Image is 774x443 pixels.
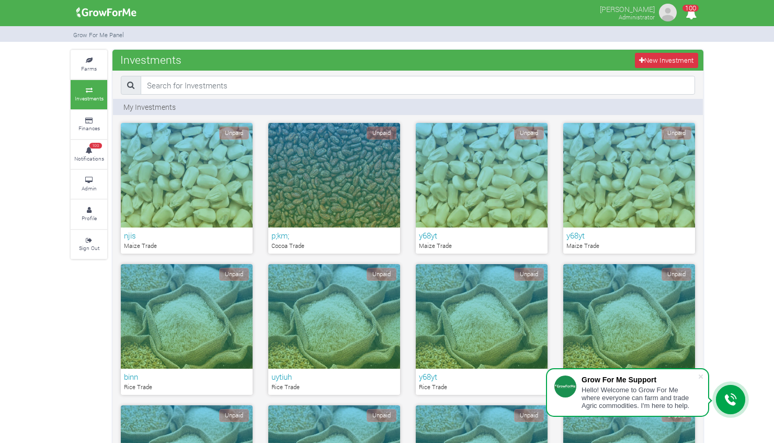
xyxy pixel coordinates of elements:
[566,231,692,240] h6: y68yt
[73,31,124,39] small: Grow For Me Panel
[78,124,100,132] small: Finances
[81,65,97,72] small: Farms
[419,242,544,251] p: Maize Trade
[82,214,97,222] small: Profile
[416,264,548,395] a: Unpaid y68yt Rice Trade
[419,372,544,381] h6: y68yt
[124,383,249,392] p: Rice Trade
[514,268,544,281] span: Unpaid
[514,127,544,140] span: Unpaid
[681,10,701,20] a: 100
[124,372,249,381] h6: binn
[71,50,107,79] a: Farms
[419,383,544,392] p: Rice Trade
[219,127,249,140] span: Unpaid
[219,268,249,281] span: Unpaid
[73,2,140,23] img: growforme image
[681,2,701,26] i: Notifications
[657,2,678,23] img: growforme image
[271,242,397,251] p: Cocoa Trade
[71,80,107,109] a: Investments
[367,127,396,140] span: Unpaid
[662,127,691,140] span: Unpaid
[75,95,104,102] small: Investments
[419,231,544,240] h6: y68yt
[71,140,107,169] a: 100 Notifications
[566,242,692,251] p: Maize Trade
[416,123,548,254] a: Unpaid y68yt Maize Trade
[271,383,397,392] p: Rice Trade
[563,264,695,395] a: Unpaid y68yt Rice Trade
[582,386,698,410] div: Hello! Welcome to Grow For Me where everyone can farm and trade Agric commodities. I'm here to help.
[121,264,253,395] a: Unpaid binn Rice Trade
[74,155,104,162] small: Notifications
[219,409,249,422] span: Unpaid
[268,264,400,395] a: Unpaid uytiuh Rice Trade
[563,123,695,254] a: Unpaid y68yt Maize Trade
[71,170,107,199] a: Admin
[141,76,695,95] input: Search for Investments
[89,143,102,149] span: 100
[124,231,249,240] h6: njis
[600,2,655,15] p: [PERSON_NAME]
[71,200,107,229] a: Profile
[271,231,397,240] h6: p;km;
[123,101,176,112] p: My Investments
[124,242,249,251] p: Maize Trade
[682,5,699,12] span: 100
[121,123,253,254] a: Unpaid njis Maize Trade
[79,244,99,252] small: Sign Out
[635,53,698,68] a: New Investment
[271,372,397,381] h6: uytiuh
[82,185,97,192] small: Admin
[582,376,698,384] div: Grow For Me Support
[367,268,396,281] span: Unpaid
[662,268,691,281] span: Unpaid
[619,13,655,21] small: Administrator
[268,123,400,254] a: Unpaid p;km; Cocoa Trade
[71,230,107,259] a: Sign Out
[514,409,544,422] span: Unpaid
[118,49,184,70] span: Investments
[367,409,396,422] span: Unpaid
[71,110,107,139] a: Finances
